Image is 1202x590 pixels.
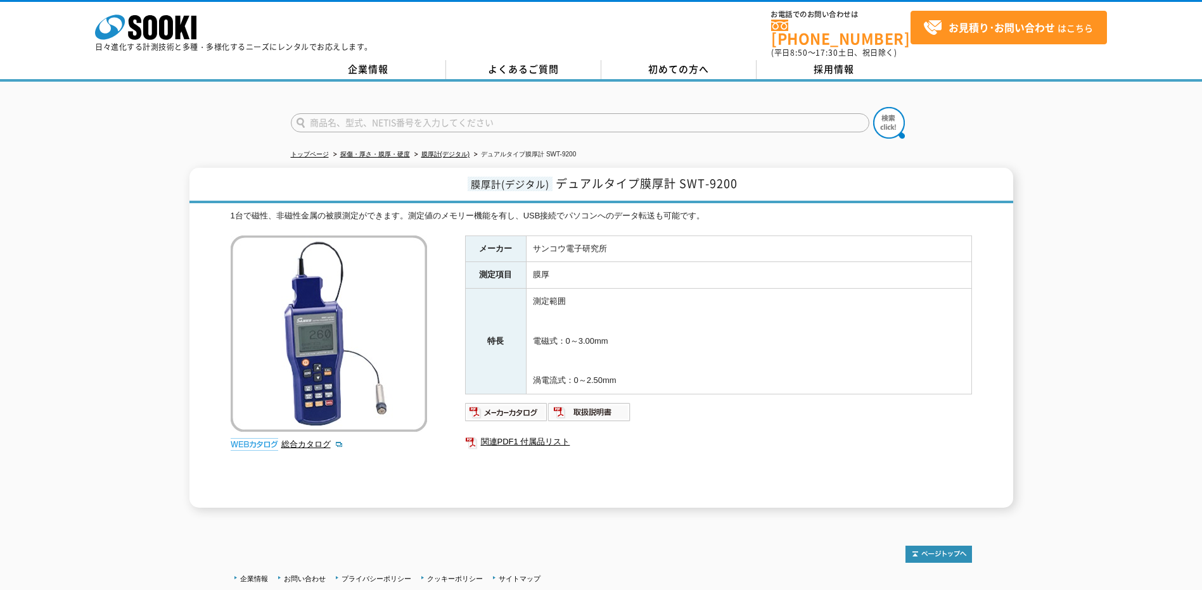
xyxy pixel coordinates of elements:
input: 商品名、型式、NETIS番号を入力してください [291,113,869,132]
a: トップページ [291,151,329,158]
span: 初めての方へ [648,62,709,76]
th: メーカー [465,235,526,262]
a: 採用情報 [757,60,912,79]
span: 17:30 [815,47,838,58]
span: (平日 ～ 土日、祝日除く) [771,47,897,58]
a: 初めての方へ [601,60,757,79]
span: 8:50 [790,47,808,58]
img: webカタログ [231,438,278,451]
span: はこちら [923,18,1093,37]
td: サンコウ電子研究所 [526,235,971,262]
th: 特長 [465,289,526,394]
a: よくあるご質問 [446,60,601,79]
li: デュアルタイプ膜厚計 SWT-9200 [471,148,576,161]
img: btn_search.png [873,107,905,139]
a: クッキーポリシー [427,575,483,582]
a: 企業情報 [240,575,268,582]
strong: お見積り･お問い合わせ [949,20,1055,35]
th: 測定項目 [465,262,526,289]
img: デュアルタイプ膜厚計 SWT-9200 [231,235,427,432]
a: 企業情報 [291,60,446,79]
img: トップページへ [905,546,972,563]
div: 1台で磁性、非磁性金属の被膜測定ができます。測定値のメモリー機能を有し、USB接続でパソコンへのデータ転送も可能です。 [231,210,972,223]
td: 測定範囲 電磁式：0～3.00mm 渦電流式：0～2.50mm [526,289,971,394]
a: [PHONE_NUMBER] [771,20,911,46]
a: メーカーカタログ [465,410,548,420]
a: お問い合わせ [284,575,326,582]
a: 探傷・厚さ・膜厚・硬度 [340,151,410,158]
a: プライバシーポリシー [342,575,411,582]
a: 総合カタログ [281,439,343,449]
p: 日々進化する計測技術と多種・多様化するニーズにレンタルでお応えします。 [95,43,373,51]
span: お電話でのお問い合わせは [771,11,911,18]
a: 取扱説明書 [548,410,631,420]
img: 取扱説明書 [548,402,631,422]
a: お見積り･お問い合わせはこちら [911,11,1107,44]
img: メーカーカタログ [465,402,548,422]
td: 膜厚 [526,262,971,289]
span: デュアルタイプ膜厚計 SWT-9200 [556,175,738,192]
a: 関連PDF1 付属品リスト [465,434,972,450]
span: 膜厚計(デジタル) [468,177,553,191]
a: サイトマップ [499,575,540,582]
a: 膜厚計(デジタル) [421,151,470,158]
